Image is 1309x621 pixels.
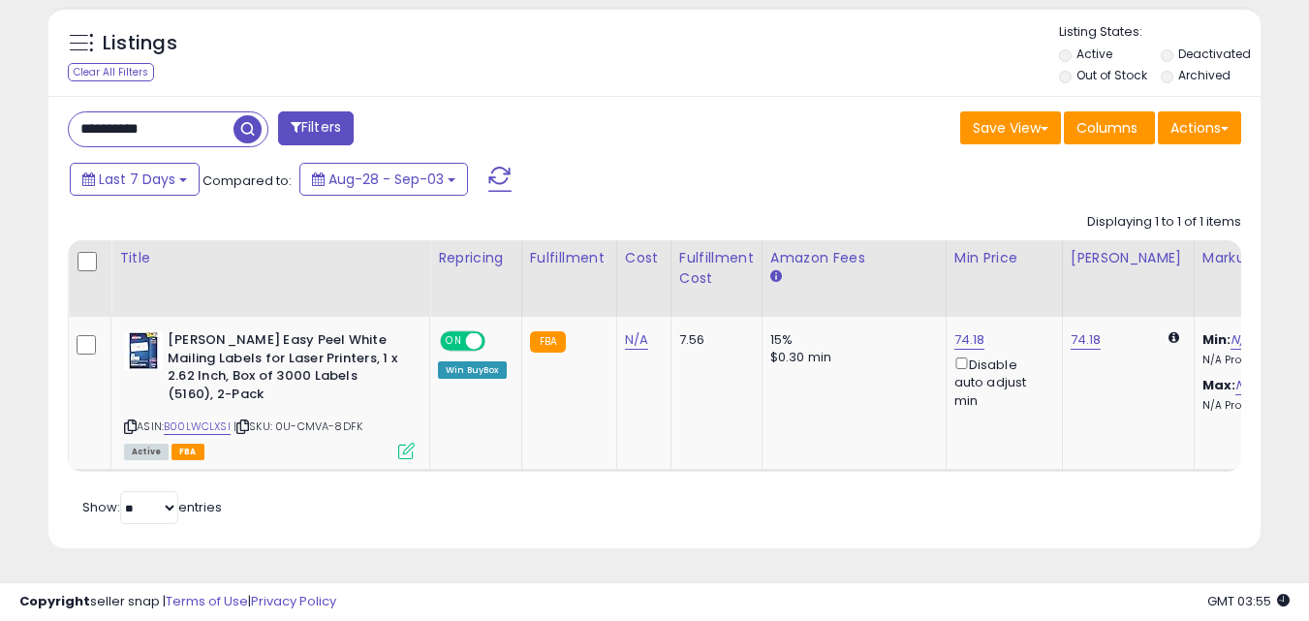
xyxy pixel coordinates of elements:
a: 74.18 [954,330,985,350]
span: All listings currently available for purchase on Amazon [124,444,169,460]
a: B00LWCLXSI [164,419,231,435]
div: Displaying 1 to 1 of 1 items [1087,213,1241,232]
b: [PERSON_NAME] Easy Peel White Mailing Labels for Laser Printers, 1 x 2.62 Inch, Box of 3000 Label... [168,331,403,408]
div: Win BuyBox [438,361,507,379]
div: 7.56 [679,331,747,349]
button: Last 7 Days [70,163,200,196]
div: Repricing [438,248,514,268]
div: 15% [770,331,931,349]
a: Privacy Policy [251,592,336,610]
a: Terms of Use [166,592,248,610]
label: Deactivated [1178,46,1251,62]
div: Title [119,248,421,268]
button: Save View [960,111,1061,144]
img: 51JknWrp0aL._SL40_.jpg [124,331,163,370]
span: OFF [483,333,514,350]
button: Columns [1064,111,1155,144]
a: N/A [1231,330,1254,350]
div: Fulfillment [530,248,608,268]
div: seller snap | | [19,593,336,611]
a: 74.18 [1071,330,1102,350]
div: [PERSON_NAME] [1071,248,1186,268]
span: FBA [171,444,204,460]
span: ON [442,333,466,350]
button: Aug-28 - Sep-03 [299,163,468,196]
button: Actions [1158,111,1241,144]
div: ASIN: [124,331,415,457]
h5: Listings [103,30,177,57]
div: Amazon Fees [770,248,938,268]
label: Active [1076,46,1112,62]
span: Compared to: [203,171,292,190]
span: Aug-28 - Sep-03 [328,170,444,189]
span: | SKU: 0U-CMVA-8DFK [234,419,362,434]
span: 2025-09-11 03:55 GMT [1207,592,1290,610]
div: Disable auto adjust min [954,354,1047,410]
b: Min: [1202,330,1231,349]
div: Fulfillment Cost [679,248,754,289]
div: $0.30 min [770,349,931,366]
label: Out of Stock [1076,67,1147,83]
p: Listing States: [1059,23,1261,42]
strong: Copyright [19,592,90,610]
label: Archived [1178,67,1231,83]
span: Columns [1076,118,1138,138]
button: Filters [278,111,354,145]
small: Amazon Fees. [770,268,782,286]
b: Max: [1202,376,1236,394]
div: Cost [625,248,663,268]
span: Last 7 Days [99,170,175,189]
a: N/A [625,330,648,350]
div: Min Price [954,248,1054,268]
a: N/A [1235,376,1259,395]
span: Show: entries [82,498,222,516]
div: Clear All Filters [68,63,154,81]
small: FBA [530,331,566,353]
